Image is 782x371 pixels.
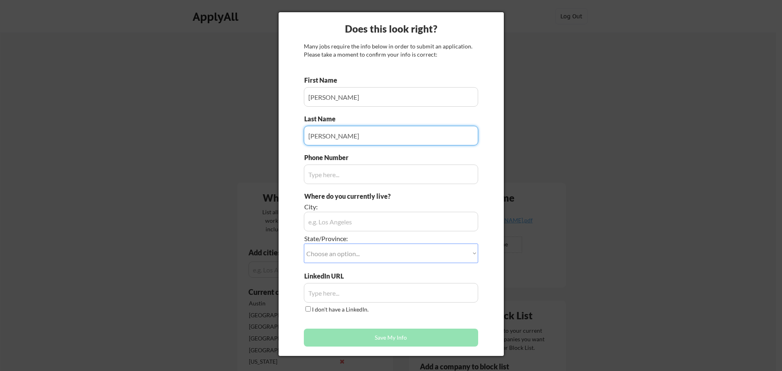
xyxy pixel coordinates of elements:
[304,114,344,123] div: Last Name
[304,165,478,184] input: Type here...
[304,283,478,303] input: Type here...
[304,192,433,201] div: Where do you currently live?
[279,22,504,36] div: Does this look right?
[304,42,478,58] div: Many jobs require the info below in order to submit an application. Please take a moment to confi...
[304,329,478,347] button: Save My Info
[304,234,433,243] div: State/Province:
[304,212,478,231] input: e.g. Los Angeles
[304,153,353,162] div: Phone Number
[304,272,365,281] div: LinkedIn URL
[312,306,369,313] label: I don't have a LinkedIn.
[304,126,478,145] input: Type here...
[304,87,478,107] input: Type here...
[304,202,433,211] div: City:
[304,76,344,85] div: First Name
